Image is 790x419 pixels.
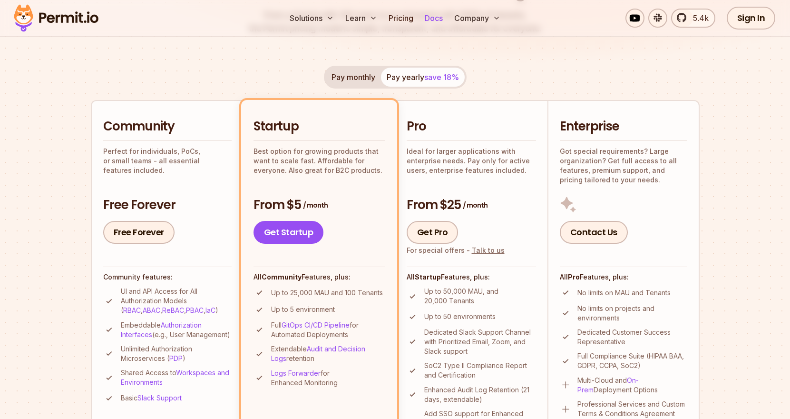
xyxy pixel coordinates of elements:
[121,321,202,339] a: Authorization Interfaces
[254,272,385,282] h4: All Features, plus:
[282,321,350,329] a: GitOps CI/CD Pipeline
[254,118,385,135] h2: Startup
[103,147,232,175] p: Perfect for individuals, PoCs, or small teams - all essential features included.
[341,9,381,28] button: Learn
[205,306,215,314] a: IaC
[254,197,385,214] h3: From $5
[137,394,182,402] a: Slack Support
[424,361,536,380] p: SoC2 Type II Compliance Report and Certification
[421,9,447,28] a: Docs
[271,369,321,377] a: Logs Forwarder
[560,272,687,282] h4: All Features, plus:
[103,272,232,282] h4: Community features:
[407,197,536,214] h3: From $25
[121,344,232,363] p: Unlimited Authorization Microservices ( )
[271,320,385,339] p: Full for Automated Deployments
[560,147,687,185] p: Got special requirements? Large organization? Get full access to all features, premium support, a...
[577,376,687,395] p: Multi-Cloud and Deployment Options
[271,288,383,298] p: Up to 25,000 MAU and 100 Tenants
[577,399,687,419] p: Professional Services and Custom Terms & Conditions Agreement
[271,344,385,363] p: Extendable retention
[424,287,536,306] p: Up to 50,000 MAU, and 20,000 Tenants
[121,368,232,387] p: Shared Access to
[568,273,580,281] strong: Pro
[286,9,338,28] button: Solutions
[407,221,458,244] a: Get Pro
[254,147,385,175] p: Best option for growing products that want to scale fast. Affordable for everyone. Also great for...
[303,200,328,210] span: / month
[407,118,536,135] h2: Pro
[671,9,715,28] a: 5.4k
[385,9,417,28] a: Pricing
[271,345,365,362] a: Audit and Decision Logs
[407,147,536,175] p: Ideal for larger applications with enterprise needs. Pay only for active users, enterprise featur...
[577,351,687,370] p: Full Compliance Suite (HIPAA BAA, GDPR, CCPA, SoC2)
[326,68,381,87] button: Pay monthly
[103,118,232,135] h2: Community
[169,354,183,362] a: PDP
[727,7,776,30] a: Sign In
[415,273,441,281] strong: Startup
[424,312,496,321] p: Up to 50 environments
[577,328,687,347] p: Dedicated Customer Success Representative
[121,287,232,315] p: UI and API Access for All Authorization Models ( , , , , )
[121,393,182,403] p: Basic
[10,2,103,34] img: Permit logo
[687,12,709,24] span: 5.4k
[577,288,671,298] p: No limits on MAU and Tenants
[577,376,639,394] a: On-Prem
[424,385,536,404] p: Enhanced Audit Log Retention (21 days, extendable)
[463,200,488,210] span: / month
[560,118,687,135] h2: Enterprise
[407,246,505,255] div: For special offers -
[271,369,385,388] p: for Enhanced Monitoring
[424,328,536,356] p: Dedicated Slack Support Channel with Prioritized Email, Zoom, and Slack support
[103,221,175,244] a: Free Forever
[123,306,141,314] a: RBAC
[450,9,504,28] button: Company
[560,221,628,244] a: Contact Us
[186,306,204,314] a: PBAC
[472,246,505,254] a: Talk to us
[103,197,232,214] h3: Free Forever
[254,221,324,244] a: Get Startup
[262,273,302,281] strong: Community
[121,320,232,339] p: Embeddable (e.g., User Management)
[271,305,335,314] p: Up to 5 environment
[162,306,184,314] a: ReBAC
[577,304,687,323] p: No limits on projects and environments
[143,306,160,314] a: ABAC
[407,272,536,282] h4: All Features, plus:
